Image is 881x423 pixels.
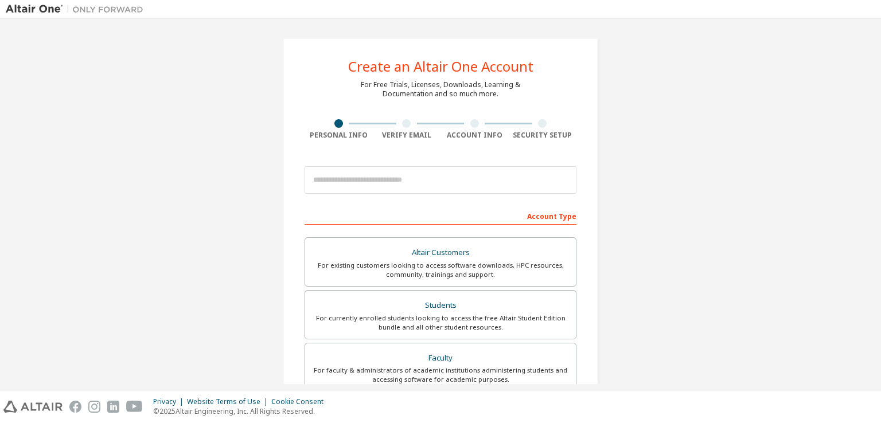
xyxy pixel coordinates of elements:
[312,245,569,261] div: Altair Customers
[312,261,569,279] div: For existing customers looking to access software downloads, HPC resources, community, trainings ...
[69,401,81,413] img: facebook.svg
[107,401,119,413] img: linkedin.svg
[305,131,373,140] div: Personal Info
[153,397,187,406] div: Privacy
[361,80,520,99] div: For Free Trials, Licenses, Downloads, Learning & Documentation and so much more.
[312,366,569,384] div: For faculty & administrators of academic institutions administering students and accessing softwa...
[271,397,330,406] div: Cookie Consent
[6,3,149,15] img: Altair One
[509,131,577,140] div: Security Setup
[3,401,63,413] img: altair_logo.svg
[373,131,441,140] div: Verify Email
[312,297,569,314] div: Students
[312,314,569,332] div: For currently enrolled students looking to access the free Altair Student Edition bundle and all ...
[153,406,330,416] p: © 2025 Altair Engineering, Inc. All Rights Reserved.
[305,206,576,225] div: Account Type
[440,131,509,140] div: Account Info
[126,401,143,413] img: youtube.svg
[348,60,533,73] div: Create an Altair One Account
[312,350,569,366] div: Faculty
[88,401,100,413] img: instagram.svg
[187,397,271,406] div: Website Terms of Use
